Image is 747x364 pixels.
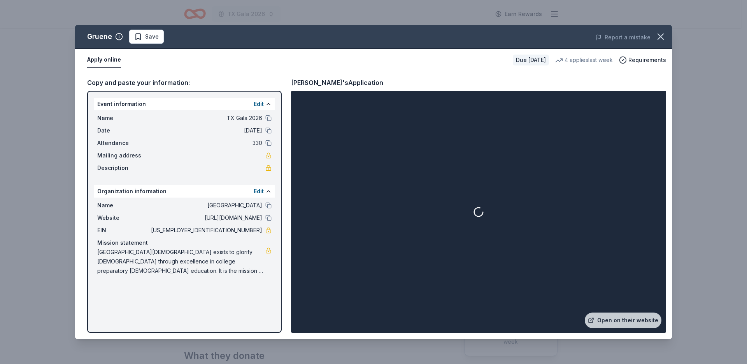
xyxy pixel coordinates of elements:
[97,113,149,123] span: Name
[94,185,275,198] div: Organization information
[97,226,149,235] span: EIN
[97,238,272,247] div: Mission statement
[97,151,149,160] span: Mailing address
[149,126,262,135] span: [DATE]
[97,247,265,276] span: [GEOGRAPHIC_DATA][DEMOGRAPHIC_DATA] exists to glorify [DEMOGRAPHIC_DATA] through excellence in co...
[585,313,661,328] a: Open on their website
[97,138,149,148] span: Attendance
[145,32,159,41] span: Save
[97,201,149,210] span: Name
[149,213,262,223] span: [URL][DOMAIN_NAME]
[94,98,275,110] div: Event information
[619,55,666,65] button: Requirements
[97,163,149,173] span: Description
[129,30,164,44] button: Save
[97,213,149,223] span: Website
[87,30,112,43] div: Gruene
[555,55,613,65] div: 4 applies last week
[254,99,264,109] button: Edit
[513,55,549,65] div: Due [DATE]
[149,201,262,210] span: [GEOGRAPHIC_DATA]
[149,113,262,123] span: TX Gala 2026
[595,33,651,42] button: Report a mistake
[149,138,262,148] span: 330
[291,78,383,88] div: [PERSON_NAME]'s Application
[628,55,666,65] span: Requirements
[254,187,264,196] button: Edit
[87,78,282,88] div: Copy and paste your information:
[87,52,121,68] button: Apply online
[97,126,149,135] span: Date
[149,226,262,235] span: [US_EMPLOYER_IDENTIFICATION_NUMBER]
